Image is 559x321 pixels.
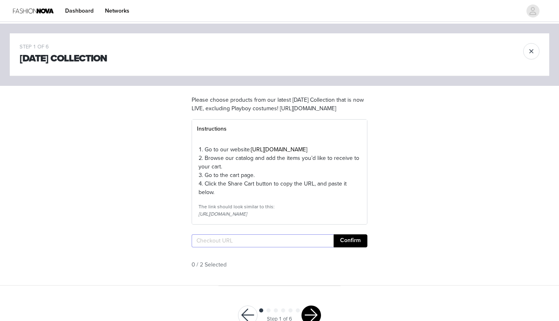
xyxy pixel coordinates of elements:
[199,203,360,210] div: The link should look similar to this:
[192,120,367,138] div: Instructions
[199,171,360,179] p: 3. Go to the cart page.
[199,210,360,218] div: [URL][DOMAIN_NAME]
[192,96,367,113] p: Please choose products from our latest [DATE] Collection that is now LIVE, excluding Playboy cost...
[192,234,334,247] input: Checkout URL
[199,154,360,171] p: 2. Browse our catalog and add the items you’d like to receive to your cart.
[334,234,367,247] button: Confirm
[251,146,307,153] a: [URL][DOMAIN_NAME]
[100,2,134,20] a: Networks
[20,51,107,66] h1: [DATE] Collection
[13,2,54,20] img: Fashion Nova Logo
[192,260,227,269] span: 0 / 2 Selected
[20,43,107,51] div: STEP 1 OF 6
[60,2,98,20] a: Dashboard
[529,4,537,17] div: avatar
[199,145,360,154] p: 1. Go to our website:
[199,179,360,197] p: 4. Click the Share Cart button to copy the URL, and paste it below.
